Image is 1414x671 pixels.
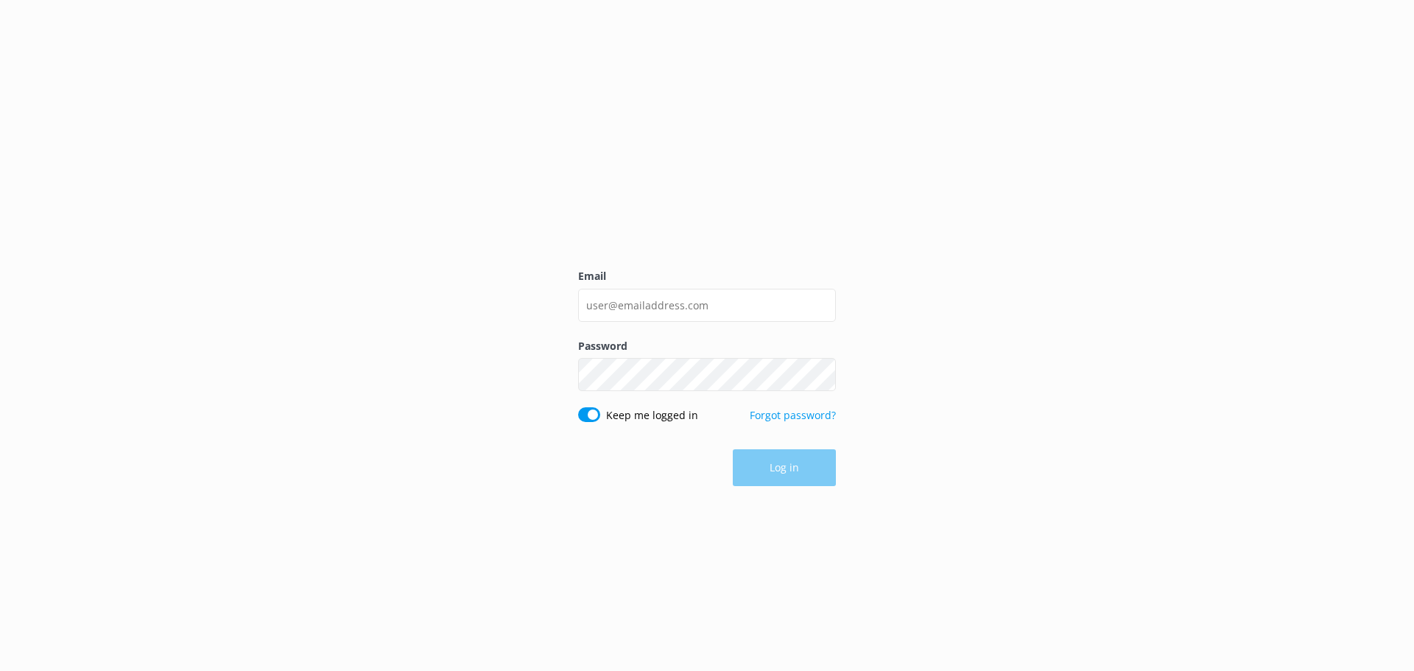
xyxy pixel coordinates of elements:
[750,408,836,422] a: Forgot password?
[578,338,836,354] label: Password
[578,268,836,284] label: Email
[606,407,698,424] label: Keep me logged in
[578,289,836,322] input: user@emailaddress.com
[806,360,836,390] button: Show password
